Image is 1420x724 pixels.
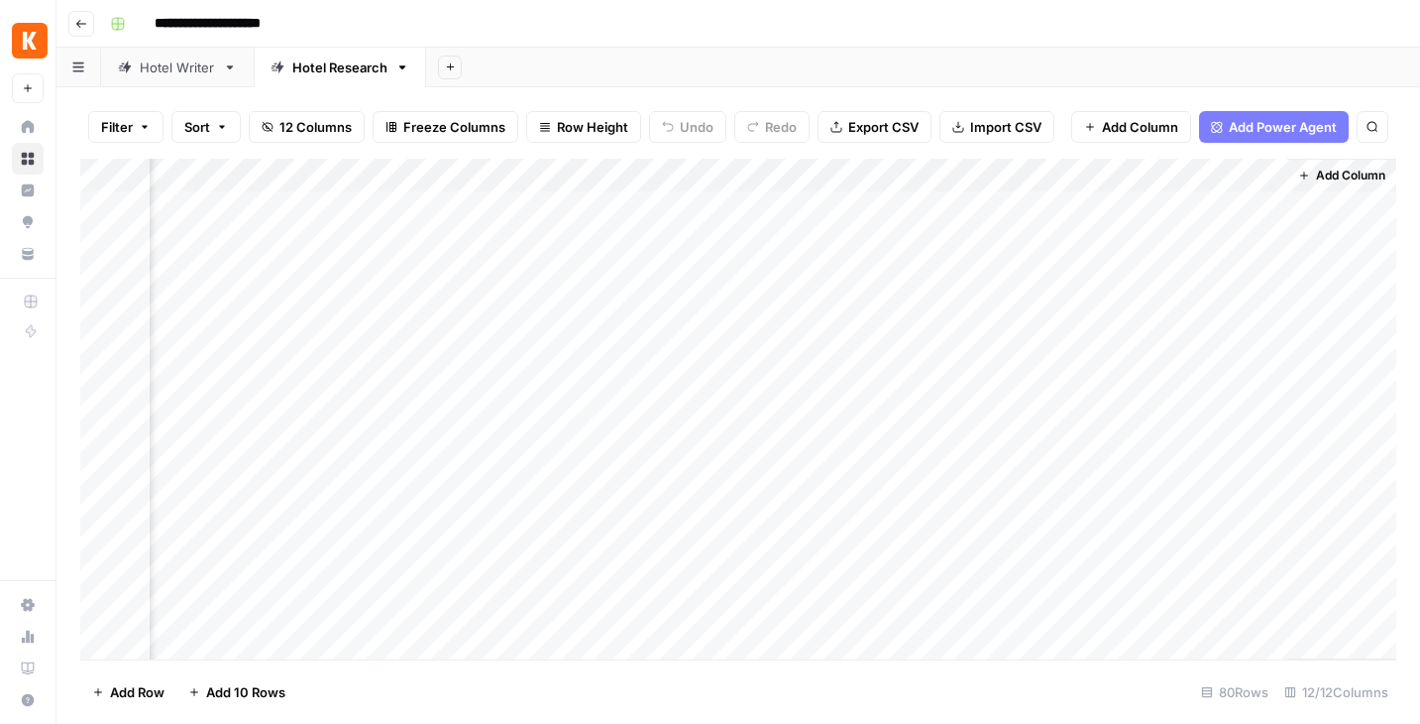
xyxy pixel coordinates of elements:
button: Export CSV [818,111,931,143]
div: 12/12 Columns [1276,676,1396,708]
a: Settings [12,589,44,621]
span: Freeze Columns [403,117,505,137]
button: Undo [649,111,726,143]
a: Opportunities [12,206,44,238]
span: Undo [680,117,713,137]
a: Hotel Research [254,48,426,87]
img: Kayak Logo [12,23,48,59]
a: Insights [12,175,44,206]
button: Filter [88,111,164,143]
a: Hotel Writer [101,48,254,87]
button: Import CSV [939,111,1054,143]
button: Sort [171,111,241,143]
button: Freeze Columns [373,111,518,143]
span: 12 Columns [279,117,352,137]
span: Redo [765,117,797,137]
a: Learning Hub [12,653,44,684]
span: Export CSV [848,117,919,137]
button: 12 Columns [249,111,365,143]
div: Hotel Writer [140,58,215,77]
span: Add Column [1102,117,1178,137]
span: Add 10 Rows [206,682,285,702]
button: Row Height [526,111,641,143]
div: 80 Rows [1193,676,1276,708]
button: Redo [734,111,810,143]
button: Add Column [1071,111,1191,143]
button: Add Column [1290,163,1393,188]
a: Home [12,111,44,143]
span: Add Power Agent [1229,117,1337,137]
button: Add 10 Rows [176,676,297,708]
div: Hotel Research [292,58,387,77]
a: Usage [12,621,44,653]
a: Your Data [12,238,44,270]
span: Sort [184,117,210,137]
span: Add Column [1316,167,1385,184]
button: Add Power Agent [1199,111,1349,143]
button: Workspace: Kayak [12,16,44,65]
span: Add Row [110,682,164,702]
span: Import CSV [970,117,1041,137]
span: Row Height [557,117,628,137]
button: Add Row [80,676,176,708]
button: Help + Support [12,684,44,716]
span: Filter [101,117,133,137]
a: Browse [12,143,44,175]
